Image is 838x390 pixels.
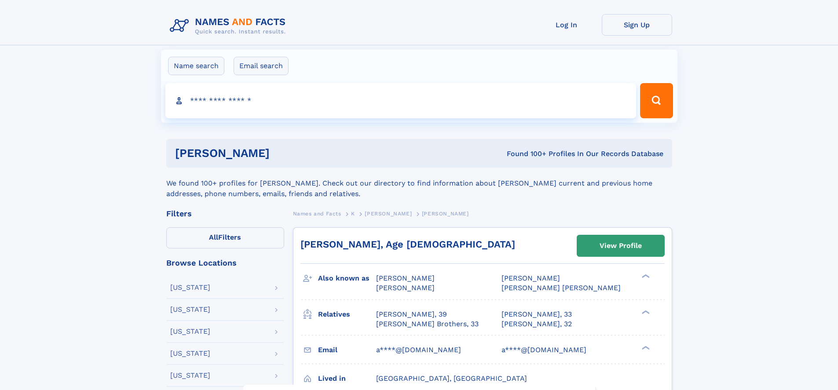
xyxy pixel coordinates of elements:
a: [PERSON_NAME], 32 [501,319,572,329]
div: Found 100+ Profiles In Our Records Database [388,149,663,159]
span: [PERSON_NAME] [422,211,469,217]
div: View Profile [600,236,642,256]
div: ❯ [640,273,650,279]
label: Name search [168,57,224,75]
span: [PERSON_NAME] [501,274,560,282]
h3: Email [318,343,376,357]
span: All [209,233,218,241]
span: [PERSON_NAME] [376,284,435,292]
a: [PERSON_NAME], Age [DEMOGRAPHIC_DATA] [300,239,515,250]
span: [GEOGRAPHIC_DATA], [GEOGRAPHIC_DATA] [376,374,527,383]
span: [PERSON_NAME] [365,211,412,217]
div: ❯ [640,309,650,315]
a: Names and Facts [293,208,341,219]
div: ❯ [640,345,650,350]
a: Log In [531,14,602,36]
span: [PERSON_NAME] [PERSON_NAME] [501,284,621,292]
h3: Lived in [318,371,376,386]
div: We found 100+ profiles for [PERSON_NAME]. Check out our directory to find information about [PERS... [166,168,672,199]
a: [PERSON_NAME], 33 [501,310,572,319]
div: [US_STATE] [170,328,210,335]
h3: Also known as [318,271,376,286]
div: [US_STATE] [170,306,210,313]
img: Logo Names and Facts [166,14,293,38]
label: Filters [166,227,284,248]
div: Filters [166,210,284,218]
button: Search Button [640,83,673,118]
div: [US_STATE] [170,350,210,357]
h3: Relatives [318,307,376,322]
input: search input [165,83,637,118]
div: Browse Locations [166,259,284,267]
a: [PERSON_NAME] [365,208,412,219]
a: Sign Up [602,14,672,36]
a: [PERSON_NAME] Brothers, 33 [376,319,479,329]
span: K [351,211,355,217]
a: [PERSON_NAME], 39 [376,310,447,319]
div: [US_STATE] [170,372,210,379]
h1: [PERSON_NAME] [175,148,388,159]
label: Email search [234,57,289,75]
a: K [351,208,355,219]
a: View Profile [577,235,664,256]
div: [US_STATE] [170,284,210,291]
span: [PERSON_NAME] [376,274,435,282]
